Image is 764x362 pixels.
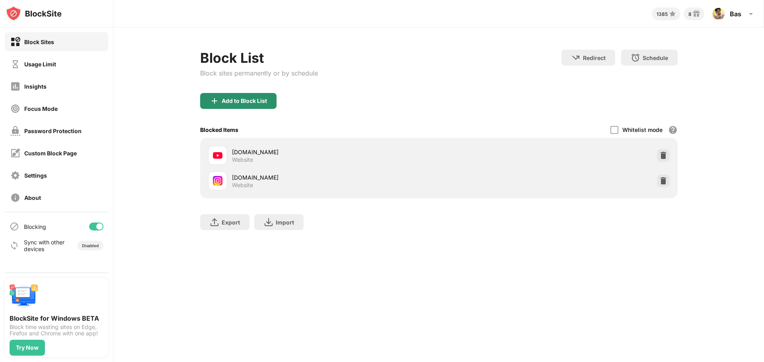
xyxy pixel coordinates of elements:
img: AFdZucpy3if7UbuFdtao5JaxcROZP5VP-4dLirKNl_k1=s96-c [712,8,725,20]
img: logo-blocksite.svg [6,6,62,21]
div: Usage Limit [24,61,56,68]
div: Blocking [24,223,46,230]
img: push-desktop.svg [10,283,38,311]
img: points-small.svg [668,9,677,19]
div: Settings [24,172,47,179]
div: Password Protection [24,128,82,134]
div: Whitelist mode [622,126,663,133]
div: Bas [730,10,741,18]
div: [DOMAIN_NAME] [232,173,439,182]
div: Export [222,219,240,226]
div: Try Now [16,345,39,351]
div: Add to Block List [222,98,267,104]
div: Disabled [82,243,99,248]
div: 8 [688,11,692,17]
img: password-protection-off.svg [10,126,20,136]
div: Website [232,156,253,163]
div: Website [232,182,253,189]
img: sync-icon.svg [10,241,19,250]
img: reward-small.svg [692,9,701,19]
div: Block sites permanently or by schedule [200,69,318,77]
div: Import [276,219,294,226]
div: Focus Mode [24,105,58,112]
div: [DOMAIN_NAME] [232,148,439,156]
img: time-usage-off.svg [10,59,20,69]
div: Block Sites [24,39,54,45]
img: focus-off.svg [10,104,20,114]
img: about-off.svg [10,193,20,203]
div: Insights [24,83,47,90]
div: BlockSite for Windows BETA [10,314,103,322]
img: blocking-icon.svg [10,222,19,231]
div: About [24,194,41,201]
img: block-on.svg [10,37,20,47]
img: favicons [213,151,222,160]
div: Redirect [583,54,606,61]
div: Sync with other devices [24,239,65,252]
img: settings-off.svg [10,170,20,180]
img: favicons [213,176,222,186]
img: customize-block-page-off.svg [10,148,20,158]
div: Block List [200,50,318,66]
div: Schedule [643,54,668,61]
div: Blocked Items [200,126,238,133]
div: 1385 [657,11,668,17]
div: Custom Block Page [24,150,77,157]
img: insights-off.svg [10,81,20,91]
div: Block time wasting sites on Edge, Firefox and Chrome with one app! [10,324,103,337]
